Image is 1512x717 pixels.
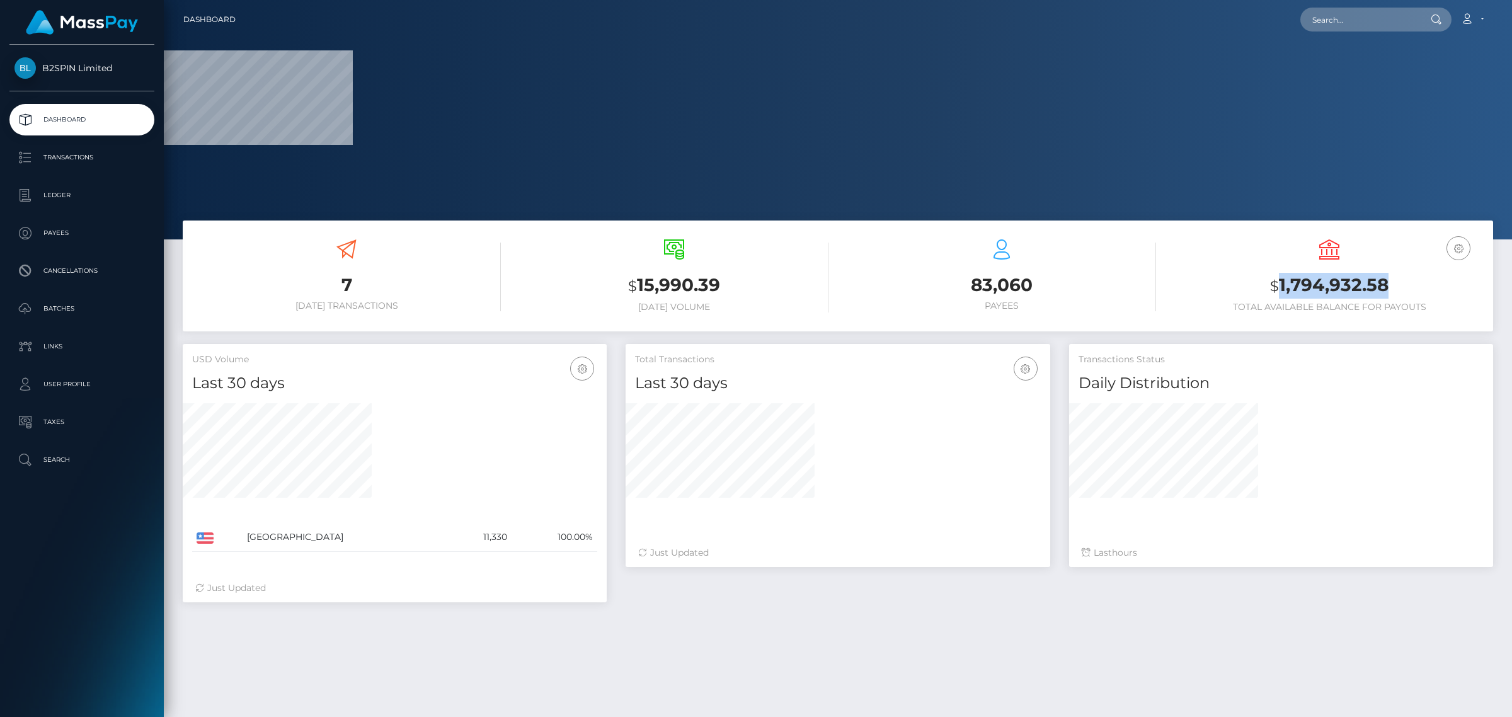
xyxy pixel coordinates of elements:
[9,369,154,400] a: User Profile
[9,293,154,324] a: Batches
[14,413,149,432] p: Taxes
[447,523,511,552] td: 11,330
[9,406,154,438] a: Taxes
[192,301,501,311] h6: [DATE] Transactions
[14,148,149,167] p: Transactions
[183,6,236,33] a: Dashboard
[14,337,149,356] p: Links
[9,255,154,287] a: Cancellations
[635,353,1040,366] h5: Total Transactions
[192,353,597,366] h5: USD Volume
[9,142,154,173] a: Transactions
[14,110,149,129] p: Dashboard
[14,57,36,79] img: B2SPIN Limited
[197,532,214,544] img: US.png
[1175,302,1484,313] h6: Total Available Balance for Payouts
[847,273,1156,297] h3: 83,060
[638,546,1037,559] div: Just Updated
[14,450,149,469] p: Search
[512,523,597,552] td: 100.00%
[14,375,149,394] p: User Profile
[628,277,637,295] small: $
[26,10,138,35] img: MassPay Logo
[1082,546,1480,559] div: Last hours
[9,217,154,249] a: Payees
[9,104,154,135] a: Dashboard
[14,299,149,318] p: Batches
[195,582,594,595] div: Just Updated
[1175,273,1484,299] h3: 1,794,932.58
[520,302,828,313] h6: [DATE] Volume
[520,273,828,299] h3: 15,990.39
[1300,8,1419,32] input: Search...
[243,523,448,552] td: [GEOGRAPHIC_DATA]
[192,372,597,394] h4: Last 30 days
[9,180,154,211] a: Ledger
[9,331,154,362] a: Links
[14,224,149,243] p: Payees
[1270,277,1279,295] small: $
[9,444,154,476] a: Search
[1079,353,1484,366] h5: Transactions Status
[14,186,149,205] p: Ledger
[14,261,149,280] p: Cancellations
[635,372,1040,394] h4: Last 30 days
[847,301,1156,311] h6: Payees
[9,62,154,74] span: B2SPIN Limited
[1079,372,1484,394] h4: Daily Distribution
[192,273,501,297] h3: 7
